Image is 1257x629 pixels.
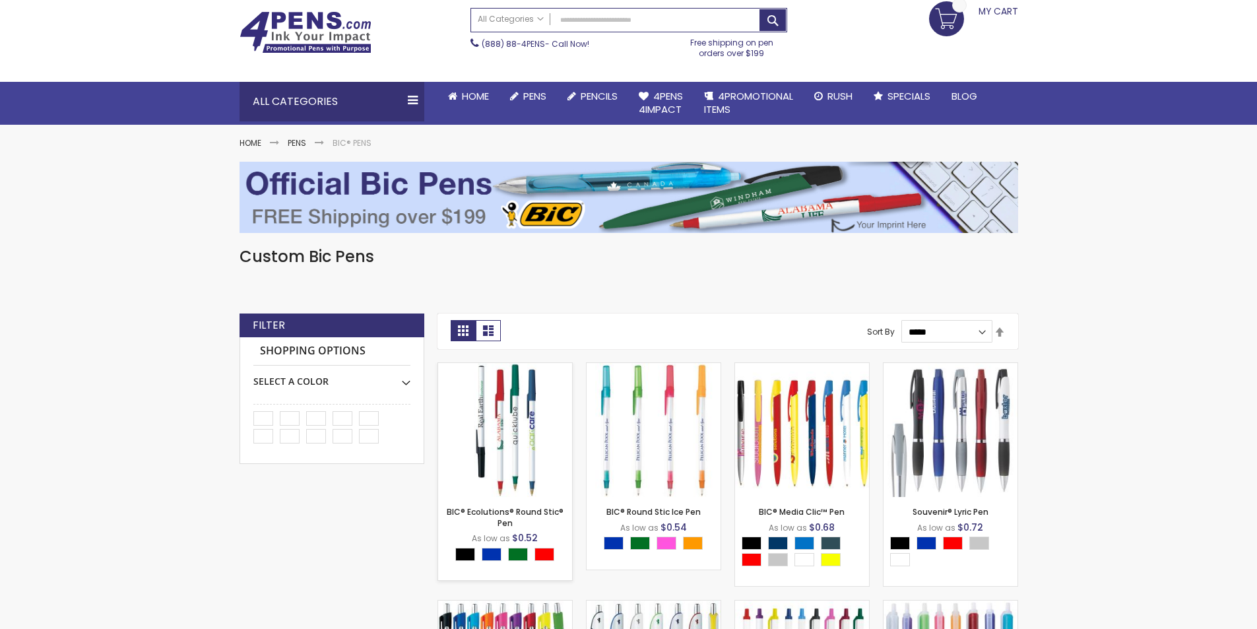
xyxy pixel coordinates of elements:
[587,363,721,497] img: BIC® Round Stic Ice Pen
[821,553,841,566] div: Yellow
[630,537,650,550] div: Green
[917,522,955,533] span: As low as
[240,11,371,53] img: 4Pens Custom Pens and Promotional Products
[890,537,1017,570] div: Select A Color
[735,362,869,374] a: BIC® Media Clic™ Pen
[620,522,659,533] span: As low as
[240,246,1018,267] h1: Custom Bic Pens
[240,137,261,149] a: Home
[683,537,703,550] div: Orange
[735,600,869,611] a: BIC® Clic Stic® Grip Pen
[759,506,845,517] a: BIC® Media Clic™ Pen
[890,553,910,566] div: White
[676,32,787,59] div: Free shipping on pen orders over $199
[693,82,804,125] a: 4PROMOTIONALITEMS
[884,600,1017,611] a: BIC® Tri Stic Clear Pen
[951,89,977,103] span: Blog
[794,553,814,566] div: White
[957,521,983,534] span: $0.72
[827,89,853,103] span: Rush
[884,362,1017,374] a: Souvenir® Lyric Pen
[508,548,528,561] div: Green
[482,38,545,50] a: (888) 88-4PENS
[240,82,424,121] div: All Categories
[863,82,941,111] a: Specials
[253,366,410,388] div: Select A Color
[768,553,788,566] div: Silver
[478,14,544,24] span: All Categories
[661,521,687,534] span: $0.54
[884,363,1017,497] img: Souvenir® Lyric Pen
[437,82,500,111] a: Home
[735,363,869,497] img: BIC® Media Clic™ Pen
[769,522,807,533] span: As low as
[887,89,930,103] span: Specials
[821,537,841,550] div: Forest Green
[471,9,550,30] a: All Categories
[557,82,628,111] a: Pencils
[587,600,721,611] a: BIC® Image Grip Pens
[253,337,410,366] strong: Shopping Options
[941,82,988,111] a: Blog
[455,548,561,564] div: Select A Color
[512,531,538,545] span: $0.52
[917,537,936,550] div: Blue
[657,537,676,550] div: Pink
[742,537,761,550] div: Black
[768,537,788,550] div: Navy Blue
[333,137,371,149] strong: BIC® Pens
[438,362,572,374] a: BIC® Ecolutions® Round Stic® Pen
[809,521,835,534] span: $0.68
[606,506,701,517] a: BIC® Round Stic Ice Pen
[704,89,793,116] span: 4PROMOTIONAL ITEMS
[867,326,895,337] label: Sort By
[438,363,572,497] img: BIC® Ecolutions® Round Stic® Pen
[587,362,721,374] a: BIC® Round Stic Ice Pen
[913,506,988,517] a: Souvenir® Lyric Pen
[482,548,501,561] div: Blue
[581,89,618,103] span: Pencils
[890,537,910,550] div: Black
[472,533,510,544] span: As low as
[451,320,476,341] strong: Grid
[639,89,683,116] span: 4Pens 4impact
[604,537,709,553] div: Select A Color
[742,553,761,566] div: Red
[628,82,693,125] a: 4Pens4impact
[742,537,869,570] div: Select A Color
[447,506,564,528] a: BIC® Ecolutions® Round Stic® Pen
[240,162,1018,233] img: BIC® Pens
[943,537,963,550] div: Red
[482,38,589,50] span: - Call Now!
[438,600,572,611] a: BIC® Anthem Pen
[804,82,863,111] a: Rush
[455,548,475,561] div: Black
[969,537,989,550] div: Silver
[534,548,554,561] div: Red
[288,137,306,149] a: Pens
[523,89,546,103] span: Pens
[462,89,489,103] span: Home
[604,537,624,550] div: Blue
[500,82,557,111] a: Pens
[253,318,285,333] strong: Filter
[794,537,814,550] div: Blue Light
